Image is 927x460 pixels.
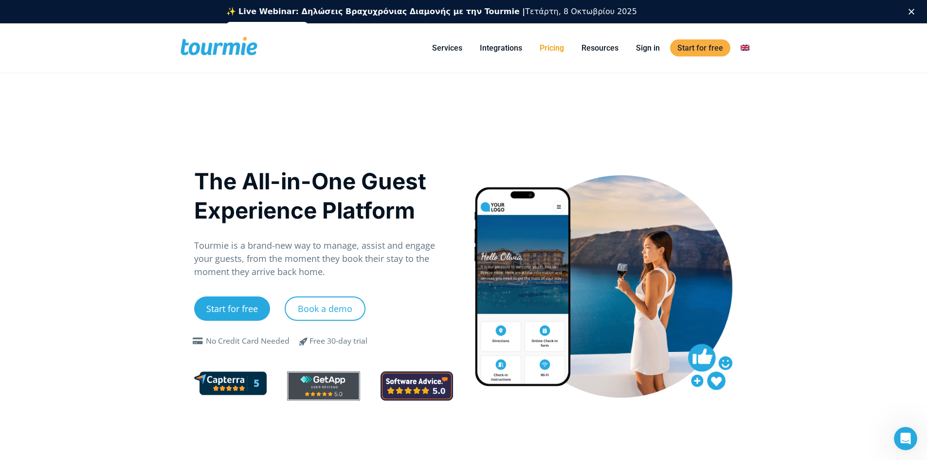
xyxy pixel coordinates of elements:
[285,296,365,321] a: Book a demo
[292,335,315,347] span: 
[194,296,270,321] a: Start for free
[226,22,309,34] a: Εγγραφείτε δωρεάν
[629,42,667,54] a: Sign in
[206,335,290,347] div: No Credit Card Needed
[194,239,454,278] p: Tourmie is a brand-new way to manage, assist and engage your guests, from the moment they book th...
[909,9,918,15] div: Κλείσιμο
[190,337,206,345] span: 
[894,427,917,450] iframe: Intercom live chat
[473,42,529,54] a: Integrations
[226,7,526,16] b: ✨ Live Webinar: Δηλώσεις Βραχυχρόνιας Διαμονής με την Tourmie |
[670,39,730,56] a: Start for free
[194,166,454,225] h1: The All-in-One Guest Experience Platform
[226,7,637,17] div: Τετάρτη, 8 Οκτωβρίου 2025
[574,42,626,54] a: Resources
[532,42,571,54] a: Pricing
[425,42,470,54] a: Services
[309,335,367,347] div: Free 30-day trial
